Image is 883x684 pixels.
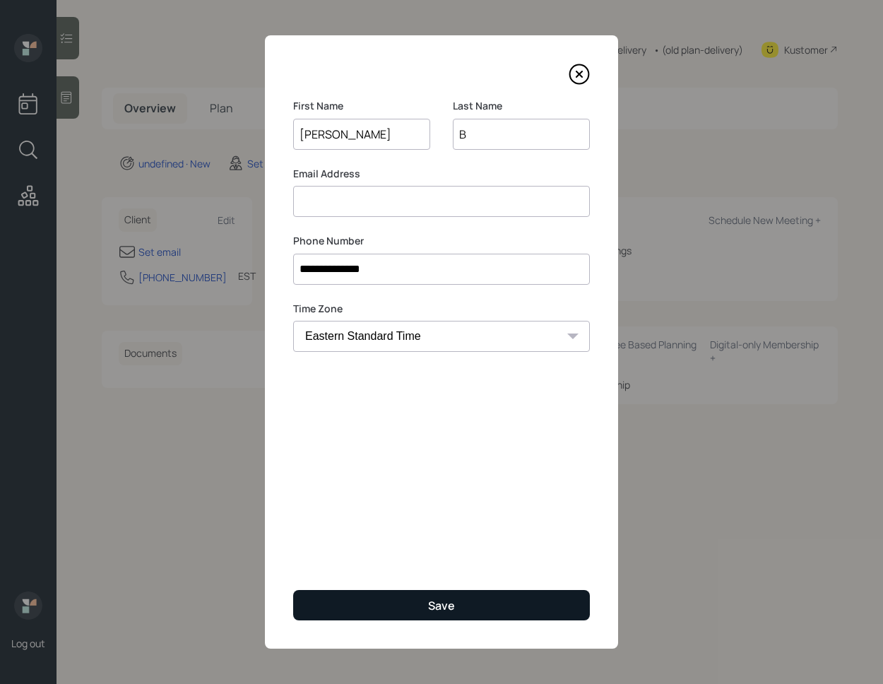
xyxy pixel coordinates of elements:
label: Phone Number [293,234,590,248]
button: Save [293,590,590,620]
label: Email Address [293,167,590,181]
label: Last Name [453,99,590,113]
div: Save [428,598,455,613]
label: First Name [293,99,430,113]
label: Time Zone [293,302,590,316]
